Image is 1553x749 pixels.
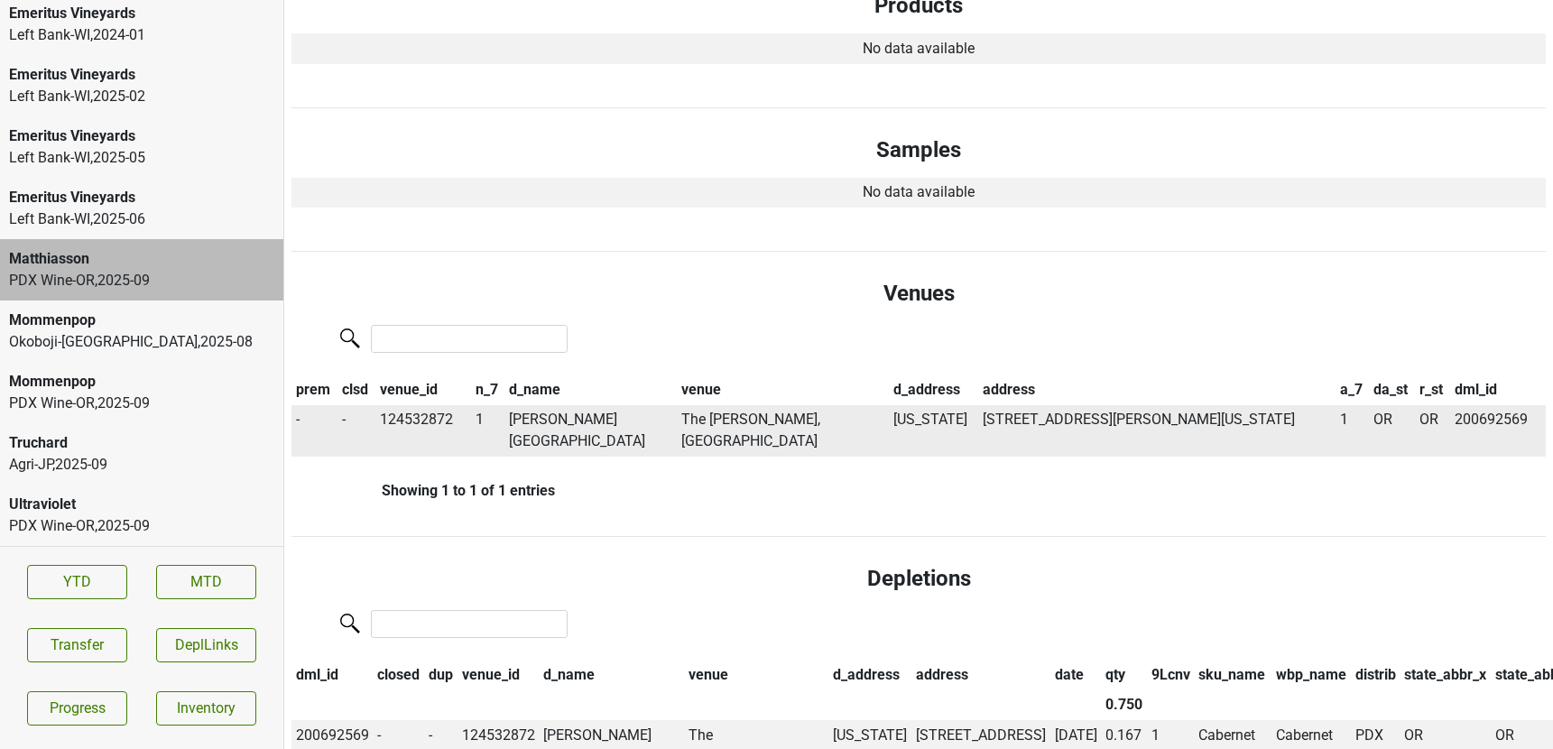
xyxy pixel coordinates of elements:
th: sku_name: activate to sort column ascending [1195,660,1272,690]
th: address: activate to sort column ascending [978,374,1336,405]
td: - [291,405,337,458]
th: da_st: activate to sort column ascending [1369,374,1415,405]
td: The [PERSON_NAME], [GEOGRAPHIC_DATA] [678,405,890,458]
td: 1 [471,405,504,458]
td: - [337,405,375,458]
td: [STREET_ADDRESS][PERSON_NAME][US_STATE] [978,405,1336,458]
th: qty: activate to sort column ascending [1101,660,1147,690]
th: wbp_name: activate to sort column ascending [1271,660,1351,690]
th: dml_id: activate to sort column ascending [291,660,374,690]
div: Left Bank-WI , 2024 - 01 [9,24,274,46]
td: 1 [1336,405,1369,458]
div: Matthiasson [9,248,274,270]
div: Showing 1 to 1 of 1 entries [291,482,555,499]
a: Inventory [156,691,256,726]
a: YTD [27,565,127,599]
th: date: activate to sort column ascending [1050,660,1102,690]
th: venue_id: activate to sort column ascending [375,374,471,405]
th: 9Lcnv: activate to sort column ascending [1147,660,1195,690]
td: OR [1416,405,1450,458]
div: Left Bank-WI , 2025 - 05 [9,147,274,169]
th: clsd: activate to sort column ascending [337,374,375,405]
th: 0.750 [1101,690,1147,721]
button: DeplLinks [156,628,256,662]
td: OR [1369,405,1415,458]
td: 124532872 [375,405,471,458]
td: 200692569 [1450,405,1546,458]
th: n_7: activate to sort column ascending [471,374,504,405]
th: venue_id: activate to sort column ascending [458,660,540,690]
th: venue: activate to sort column ascending [678,374,890,405]
a: MTD [156,565,256,599]
th: venue: activate to sort column ascending [684,660,829,690]
th: a_7: activate to sort column ascending [1336,374,1369,405]
div: PDX Wine-OR , 2025 - 09 [9,393,274,414]
td: [US_STATE] [889,405,978,458]
th: address: activate to sort column ascending [911,660,1050,690]
th: d_name: activate to sort column ascending [539,660,684,690]
th: distrib: activate to sort column ascending [1351,660,1400,690]
div: Okoboji-[GEOGRAPHIC_DATA] , 2025 - 08 [9,331,274,353]
a: Progress [27,691,127,726]
th: prem: activate to sort column descending [291,374,337,405]
div: Left Bank-WI , 2025 - 06 [9,208,274,230]
button: Transfer [27,628,127,662]
th: r_st: activate to sort column ascending [1416,374,1450,405]
th: d_address: activate to sort column ascending [889,374,978,405]
th: dml_id: activate to sort column ascending [1450,374,1546,405]
div: PDX Wine-OR , 2025 - 09 [9,270,274,291]
th: d_address: activate to sort column ascending [829,660,912,690]
th: dup: activate to sort column ascending [424,660,458,690]
div: Left Bank-WI , 2025 - 02 [9,86,274,107]
div: Emeritus Vineyards [9,125,274,147]
td: No data available [291,33,1546,64]
div: Agri-JP , 2025 - 09 [9,454,274,476]
div: Emeritus Vineyards [9,64,274,86]
div: Emeritus Vineyards [9,187,274,208]
div: Mommenpop [9,371,274,393]
th: state_abbr_x: activate to sort column ascending [1400,660,1491,690]
div: Ultraviolet [9,494,274,515]
h4: Samples [306,137,1531,163]
div: PDX Wine-OR , 2025 - 09 [9,515,274,537]
div: Truchard [9,432,274,454]
th: closed: activate to sort column ascending [374,660,425,690]
div: Mommenpop [9,310,274,331]
h4: Depletions [306,566,1531,592]
h4: Venues [306,281,1531,307]
td: [PERSON_NAME] [GEOGRAPHIC_DATA] [504,405,677,458]
th: d_name: activate to sort column ascending [504,374,677,405]
div: Emeritus Vineyards [9,3,274,24]
td: No data available [291,178,1546,208]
